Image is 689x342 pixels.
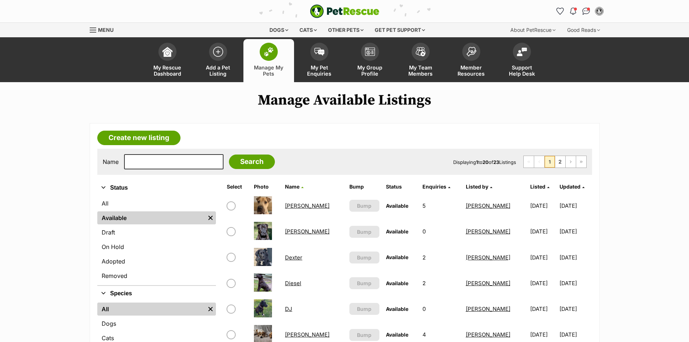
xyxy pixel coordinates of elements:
[453,159,516,165] span: Displaying to of Listings
[386,254,408,260] span: Available
[455,64,488,77] span: Member Resources
[420,271,462,296] td: 2
[545,156,555,168] span: Page 1
[243,39,294,82] a: Manage My Pets
[576,156,586,168] a: Last page
[420,193,462,218] td: 5
[505,23,561,37] div: About PetRescue
[229,155,275,169] input: Search
[98,27,114,33] span: Menu
[523,156,587,168] nav: Pagination
[395,39,446,82] a: My Team Members
[580,5,592,17] a: Conversations
[517,47,527,56] img: help-desk-icon-fdf02630f3aa405de69fd3d07c3f3aa587a6932b1a1747fa1d2bba05be0121f9.svg
[560,183,584,190] a: Updated
[97,131,180,145] a: Create new listing
[349,226,379,238] button: Bump
[527,245,559,270] td: [DATE]
[365,47,375,56] img: group-profile-icon-3fa3cf56718a62981997c0bc7e787c4b2cf8bcc04b72c1350f741eb67cf2f40e.svg
[205,211,216,224] a: Remove filter
[285,183,299,190] span: Name
[213,47,223,57] img: add-pet-listing-icon-0afa8454b4691262ce3f59096e99ab1cd57d4a30225e0717b998d2c9b9846f56.svg
[323,23,369,37] div: Other pets
[346,181,382,193] th: Bump
[303,64,336,77] span: My Pet Enquiries
[527,271,559,296] td: [DATE]
[482,159,489,165] strong: 20
[527,193,559,218] td: [DATE]
[103,159,119,165] label: Name
[524,156,534,168] span: First page
[596,8,603,15] img: Lorraine Saunders profile pic
[567,5,579,17] button: Notifications
[97,289,216,298] button: Species
[422,183,450,190] a: Enquiries
[554,5,566,17] a: Favourites
[560,183,580,190] span: Updated
[285,202,329,209] a: [PERSON_NAME]
[560,296,591,321] td: [DATE]
[264,47,274,56] img: manage-my-pets-icon-02211641906a0b7f246fdf0571729dbe1e7629f14944591b6c1af311fb30b64b.svg
[560,245,591,270] td: [DATE]
[285,228,329,235] a: [PERSON_NAME]
[466,183,488,190] span: Listed by
[349,200,379,212] button: Bump
[97,303,205,316] a: All
[466,47,476,56] img: member-resources-icon-8e73f808a243e03378d46382f2149f9095a855e16c252ad45f914b54edf8863c.svg
[555,156,565,168] a: Page 2
[404,64,437,77] span: My Team Members
[386,228,408,235] span: Available
[349,252,379,263] button: Bump
[162,47,173,57] img: dashboard-icon-eb2f2d2d3e046f16d808141f083e7271f6b2e854fb5c12c21221c1fb7104beca.svg
[97,183,216,193] button: Status
[202,64,234,77] span: Add a Pet Listing
[285,280,301,287] a: Diesel
[527,296,559,321] td: [DATE]
[357,254,371,261] span: Bump
[97,195,216,285] div: Status
[560,271,591,296] td: [DATE]
[357,228,371,236] span: Bump
[560,193,591,218] td: [DATE]
[97,211,205,224] a: Available
[357,202,371,210] span: Bump
[97,226,216,239] a: Draft
[383,181,419,193] th: Status
[310,4,379,18] img: logo-e224e6f780fb5917bec1dbf3a21bbac754714ae5b6737aabdf751b685950b380.svg
[530,183,545,190] span: Listed
[493,159,499,165] strong: 23
[530,183,549,190] a: Listed
[193,39,243,82] a: Add a Pet Listing
[466,331,510,338] a: [PERSON_NAME]
[205,303,216,316] a: Remove filter
[386,332,408,338] span: Available
[527,219,559,244] td: [DATE]
[285,331,329,338] a: [PERSON_NAME]
[386,203,408,209] span: Available
[420,296,462,321] td: 0
[466,228,510,235] a: [PERSON_NAME]
[349,303,379,315] button: Bump
[97,197,216,210] a: All
[416,47,426,56] img: team-members-icon-5396bd8760b3fe7c0b43da4ab00e1e3bb1a5d9ba89233759b79545d2d3fc5d0d.svg
[97,255,216,268] a: Adopted
[466,254,510,261] a: [PERSON_NAME]
[422,183,446,190] span: translation missing: en.admin.listings.index.attributes.enquiries
[554,5,605,17] ul: Account quick links
[294,23,322,37] div: Cats
[466,202,510,209] a: [PERSON_NAME]
[386,280,408,286] span: Available
[466,280,510,287] a: [PERSON_NAME]
[582,8,590,15] img: chat-41dd97257d64d25036548639549fe6c8038ab92f7586957e7f3b1b290dea8141.svg
[349,277,379,289] button: Bump
[506,64,538,77] span: Support Help Desk
[420,219,462,244] td: 0
[314,48,324,56] img: pet-enquiries-icon-7e3ad2cf08bfb03b45e93fb7055b45f3efa6380592205ae92323e6603595dc1f.svg
[310,4,379,18] a: PetRescue
[357,305,371,313] span: Bump
[90,23,119,36] a: Menu
[497,39,547,82] a: Support Help Desk
[420,245,462,270] td: 2
[252,64,285,77] span: Manage My Pets
[97,269,216,282] a: Removed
